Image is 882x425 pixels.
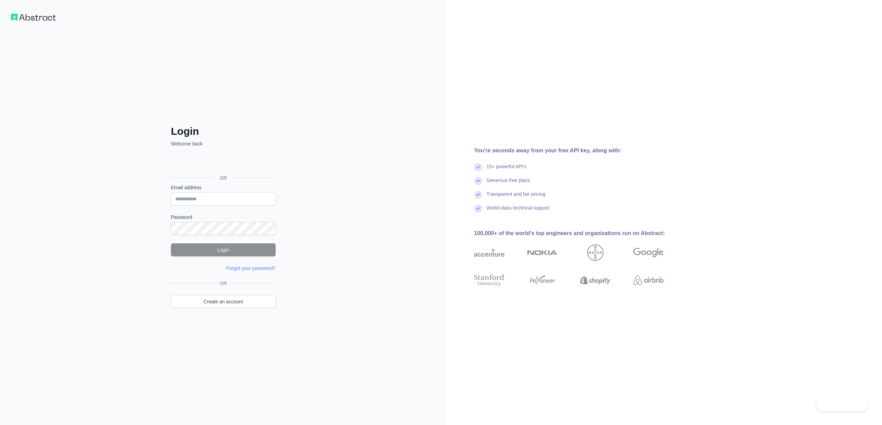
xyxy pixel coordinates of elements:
[486,191,545,204] div: Transparent and fair pricing
[633,244,664,261] img: google
[167,155,278,170] iframe: “使用 Google 账号登录”按钮
[486,204,550,218] div: World-class technical support
[171,243,276,256] button: Login
[474,146,686,155] div: You're seconds away from your free API key, along with:
[633,273,664,288] img: airbnb
[474,163,482,171] img: check mark
[474,177,482,185] img: check mark
[226,265,276,271] a: Forgot your password?
[11,14,56,21] img: Workflow
[171,295,276,308] a: Create an account
[580,273,611,288] img: shopify
[171,184,276,191] label: Email address
[527,244,557,261] img: nokia
[527,273,557,288] img: payoneer
[171,125,276,138] h2: Login
[474,191,482,199] img: check mark
[474,273,504,288] img: stanford university
[486,177,530,191] div: Generous free plans
[171,140,276,147] p: Welcome back
[474,204,482,213] img: check mark
[171,214,276,221] label: Password
[587,244,604,261] img: bayer
[816,397,868,411] iframe: Toggle Customer Support
[214,174,233,181] span: OR
[474,229,686,237] div: 100,000+ of the world's top engineers and organizations run on Abstract:
[217,280,230,287] span: OR
[474,244,504,261] img: accenture
[486,163,526,177] div: 15+ powerful API's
